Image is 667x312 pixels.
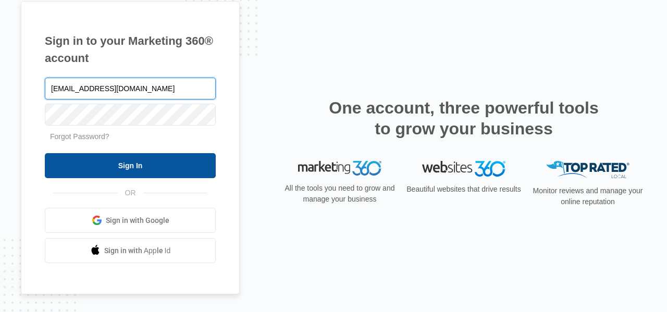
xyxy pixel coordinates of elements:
p: Monitor reviews and manage your online reputation [529,185,646,207]
p: All the tools you need to grow and manage your business [281,183,398,205]
input: Email [45,78,216,99]
a: Sign in with Google [45,208,216,233]
span: Sign in with Apple Id [104,245,171,256]
span: Sign in with Google [106,215,169,226]
span: OR [118,188,143,198]
a: Forgot Password? [50,132,109,141]
h1: Sign in to your Marketing 360® account [45,32,216,67]
a: Sign in with Apple Id [45,238,216,263]
img: Marketing 360 [298,161,381,176]
h2: One account, three powerful tools to grow your business [326,97,602,139]
img: Websites 360 [422,161,505,176]
img: Top Rated Local [546,161,629,178]
input: Sign In [45,153,216,178]
p: Beautiful websites that drive results [405,184,522,195]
